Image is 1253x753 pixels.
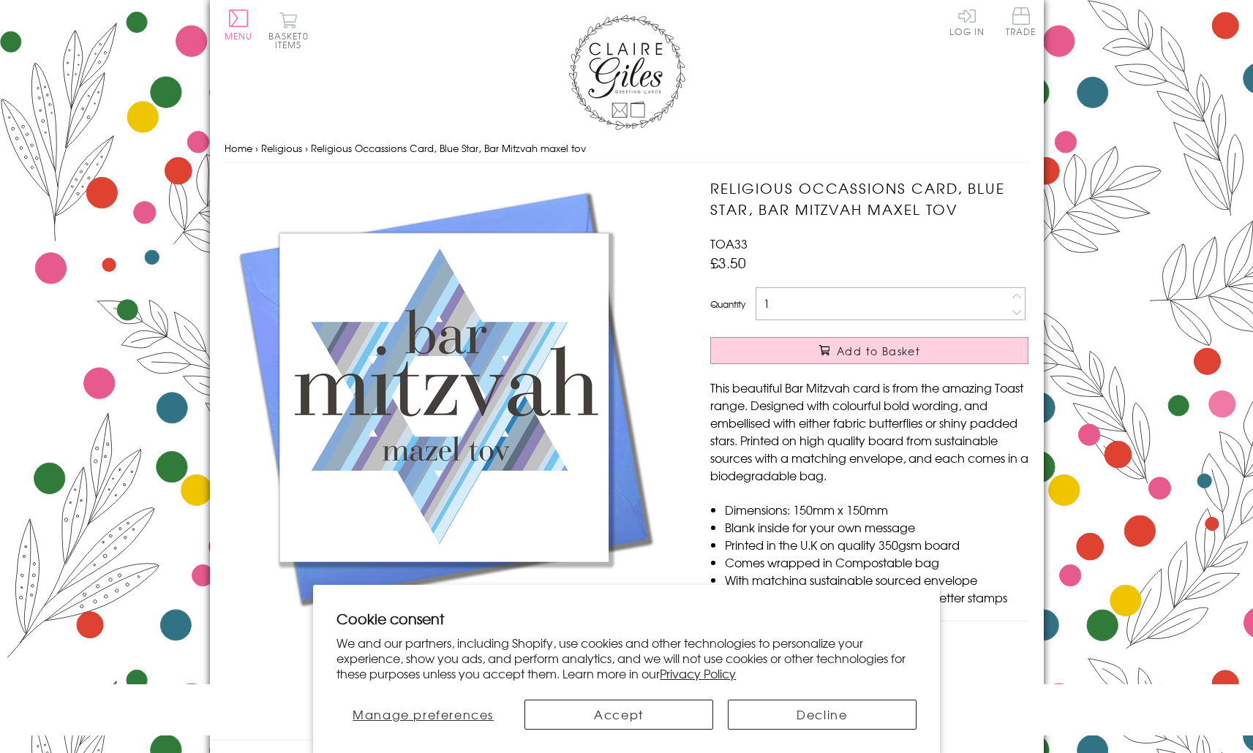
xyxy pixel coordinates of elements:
span: Religious Occassions Card, Blue Star, Bar Mitzvah maxel tov [311,141,586,155]
p: This beautiful Bar Mitzvah card is from the amazing Toast range. Designed with colourful bold wor... [710,379,1028,484]
a: Trade [1006,7,1036,39]
a: Religious [261,141,302,155]
li: Comes wrapped in Compostable bag [725,553,1028,571]
span: › [305,141,308,155]
button: Accept [524,700,713,730]
label: Quantity [710,298,745,311]
span: 0 items [275,29,309,51]
li: Printed in the U.K on quality 350gsm board [725,536,1028,553]
img: Religious Occassions Card, Blue Star, Bar Mitzvah maxel tov [225,178,663,616]
span: Add to Basket [837,344,920,358]
li: With matching sustainable sourced envelope [725,571,1028,589]
span: Trade [1006,7,1036,36]
li: Dimensions: 150mm x 150mm [725,501,1028,518]
li: Blank inside for your own message [725,518,1028,536]
span: Menu [225,29,253,42]
span: £3.50 [710,252,746,273]
button: Basket0 items [268,12,309,49]
h2: Cookie consent [336,608,917,629]
span: Manage preferences [353,705,494,723]
span: › [255,141,258,155]
h1: Religious Occassions Card, Blue Star, Bar Mitzvah maxel tov [710,178,1028,220]
a: Log In [949,7,985,36]
span: TOA33 [710,235,748,252]
button: Menu [225,10,253,40]
a: Privacy Policy [660,665,736,682]
button: Add to Basket [710,337,1028,364]
button: Manage preferences [336,700,510,730]
a: Home [225,141,252,155]
p: We and our partners, including Shopify, use cookies and other technologies to personalize your ex... [336,635,917,681]
nav: breadcrumbs [225,134,1029,164]
img: Claire Giles Greetings Cards [568,15,685,130]
button: Decline [728,700,917,730]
